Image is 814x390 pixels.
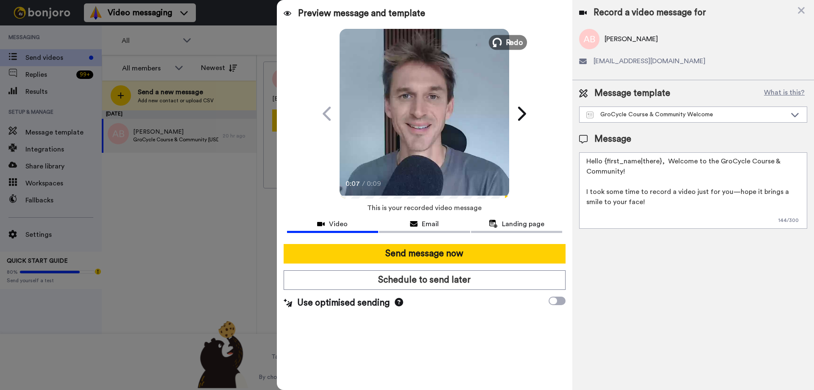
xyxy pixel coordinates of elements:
button: Schedule to send later [284,270,566,290]
span: Message [594,133,631,146]
span: Message template [594,87,670,100]
div: GroCycle Course & Community Welcome [586,110,786,119]
span: Landing page [502,219,544,229]
textarea: Hello {first_name|there}, Welcome to the GroCycle Course & Community! I took some time to record ... [579,152,807,229]
span: [EMAIL_ADDRESS][DOMAIN_NAME] [594,56,705,66]
span: Use optimised sending [297,297,390,309]
span: This is your recorded video message [367,199,482,217]
span: 0:07 [346,179,360,189]
span: Video [329,219,348,229]
img: Message-temps.svg [586,112,594,118]
span: Email [422,219,439,229]
span: / [362,179,365,189]
button: What is this? [761,87,807,100]
button: Send message now [284,244,566,264]
span: 0:09 [367,179,382,189]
